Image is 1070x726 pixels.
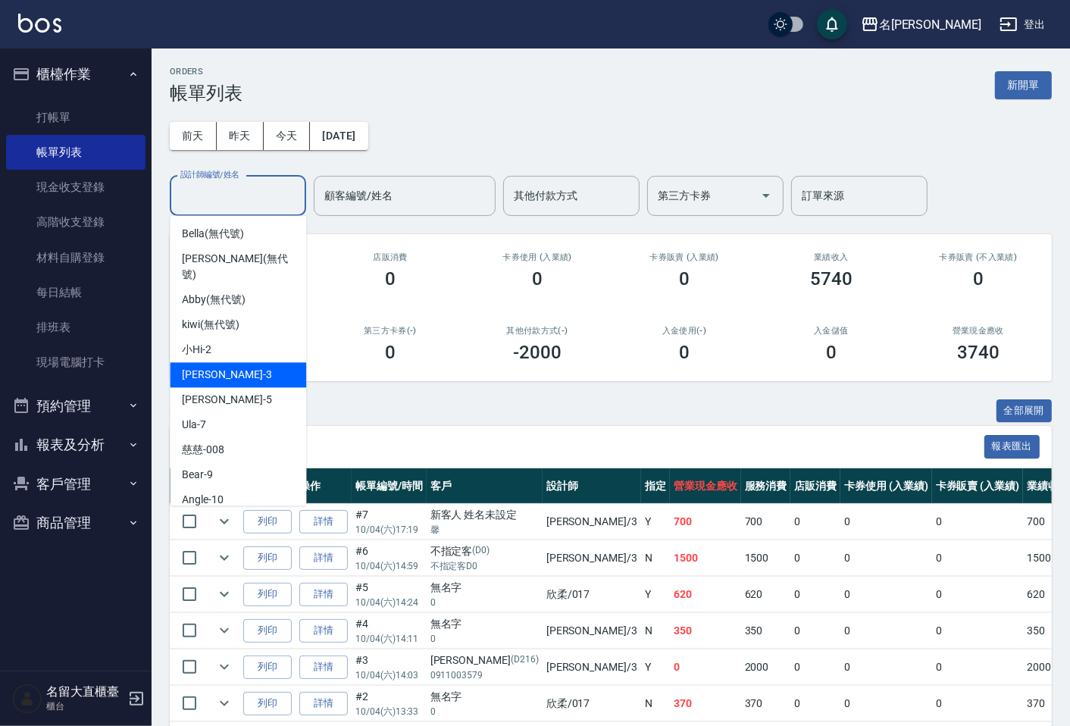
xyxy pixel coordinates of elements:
span: 訂單列表 [188,440,984,455]
td: 700 [741,504,791,540]
a: 詳情 [299,583,348,606]
h3: 0 [532,268,543,289]
td: 350 [741,613,791,649]
td: #4 [352,613,427,649]
button: expand row [213,692,236,715]
button: 列印 [243,510,292,534]
td: #7 [352,504,427,540]
div: 無名字 [430,689,539,705]
td: 0 [840,613,932,649]
td: 0 [932,649,1024,685]
td: 0 [932,686,1024,721]
td: 370 [741,686,791,721]
button: 列印 [243,546,292,570]
h2: 卡券販賣 (不入業績) [923,252,1034,262]
td: 0 [932,504,1024,540]
a: 詳情 [299,510,348,534]
p: 不指定客D0 [430,559,539,573]
button: 前天 [170,122,217,150]
h2: 第三方卡券(-) [335,326,446,336]
p: 10/04 (六) 14:11 [355,632,423,646]
th: 服務消費 [741,468,791,504]
button: [DATE] [310,122,368,150]
th: 帳單編號/時間 [352,468,427,504]
h2: 業績收入 [776,252,887,262]
a: 打帳單 [6,100,145,135]
td: #2 [352,686,427,721]
p: 0 [430,632,539,646]
a: 報表匯出 [984,439,1040,453]
a: 排班表 [6,310,145,345]
td: 0 [840,577,932,612]
td: 620 [741,577,791,612]
h3: 3740 [957,342,1000,363]
td: Y [641,577,670,612]
p: 櫃台 [46,699,124,713]
td: [PERSON_NAME] /3 [543,504,641,540]
td: 0 [670,649,741,685]
th: 店販消費 [790,468,840,504]
td: 0 [790,504,840,540]
button: 全部展開 [996,399,1053,423]
a: 詳情 [299,546,348,570]
button: expand row [213,583,236,606]
span: Bella (無代號) [182,226,244,242]
a: 現金收支登錄 [6,170,145,205]
td: 350 [670,613,741,649]
div: 新客人 姓名未設定 [430,507,539,523]
a: 材料自購登錄 [6,240,145,275]
td: N [641,540,670,576]
div: [PERSON_NAME] [430,652,539,668]
td: [PERSON_NAME] /3 [543,649,641,685]
h3: -2000 [513,342,562,363]
button: 列印 [243,692,292,715]
td: #3 [352,649,427,685]
a: 詳情 [299,619,348,643]
td: 0 [790,577,840,612]
p: 10/04 (六) 14:03 [355,668,423,682]
p: 10/04 (六) 14:24 [355,596,423,609]
td: #6 [352,540,427,576]
span: kiwi (無代號) [182,317,239,333]
td: [PERSON_NAME] /3 [543,540,641,576]
span: 小Hi -2 [182,342,211,358]
td: N [641,686,670,721]
h2: ORDERS [170,67,242,77]
span: Bear -9 [182,467,213,483]
button: 名[PERSON_NAME] [855,9,987,40]
a: 帳單列表 [6,135,145,170]
td: 欣柔 /017 [543,686,641,721]
h2: 其他付款方式(-) [482,326,593,336]
h3: 0 [679,268,690,289]
td: 0 [932,577,1024,612]
button: 預約管理 [6,386,145,426]
td: 欣柔 /017 [543,577,641,612]
p: (D216) [511,652,539,668]
div: 名[PERSON_NAME] [879,15,981,34]
th: 營業現金應收 [670,468,741,504]
h2: 卡券販賣 (入業績) [629,252,740,262]
td: 0 [790,613,840,649]
div: 無名字 [430,616,539,632]
th: 客戶 [427,468,543,504]
td: 700 [670,504,741,540]
h2: 入金使用(-) [629,326,740,336]
button: 登出 [993,11,1052,39]
td: 1500 [670,540,741,576]
h3: 帳單列表 [170,83,242,104]
td: [PERSON_NAME] /3 [543,613,641,649]
button: 列印 [243,583,292,606]
th: 指定 [641,468,670,504]
p: 馨 [430,523,539,537]
span: Angle -10 [182,492,224,508]
a: 現場電腦打卡 [6,345,145,380]
h2: 營業現金應收 [923,326,1034,336]
td: 0 [840,686,932,721]
h2: 入金儲值 [776,326,887,336]
span: 慈慈 -008 [182,442,224,458]
button: 商品管理 [6,503,145,543]
p: 10/04 (六) 13:33 [355,705,423,718]
td: 0 [840,540,932,576]
button: expand row [213,656,236,678]
p: 10/04 (六) 17:19 [355,523,423,537]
